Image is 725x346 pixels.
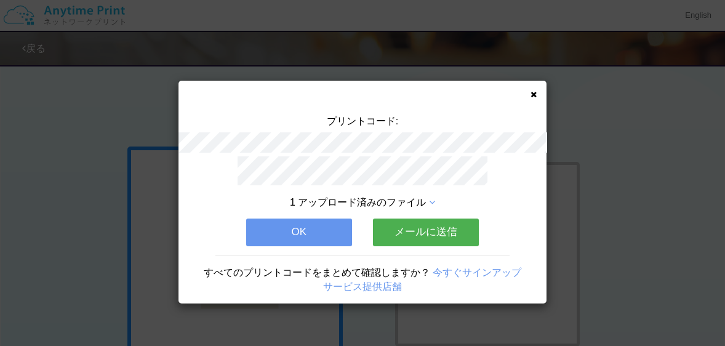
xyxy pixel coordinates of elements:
[204,267,430,278] span: すべてのプリントコードをまとめて確認しますか？
[323,281,402,292] a: サービス提供店舗
[246,219,352,246] button: OK
[433,267,521,278] a: 今すぐサインアップ
[290,197,426,207] span: 1 アップロード済みのファイル
[373,219,479,246] button: メールに送信
[327,116,398,126] span: プリントコード:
